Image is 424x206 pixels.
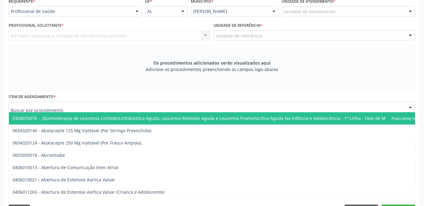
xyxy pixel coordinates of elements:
span: 0304070076 - .Quimioterapia de Leucemia Linfoide/Linfoblástica Aguda, Leucemia Mieloide Aguda e L... [13,115,407,121]
span: 0603050018 - Abciximabe [13,152,65,158]
span: [PERSON_NAME] [193,8,266,14]
input: Buscar por procedimento [11,104,403,116]
span: Unidade de referência [216,33,262,39]
span: 0604320140 - Abatacepte 125 Mg Injetável (Por Seringa Preenchida) [13,128,151,133]
span: 0406010013 - Abertura de Comunicação Inter-Atrial [13,164,118,170]
span: 0604320124 - Abatacepte 250 Mg Injetável (Por Frasco Ampola). [13,140,142,146]
span: Profissional de Saúde [11,8,129,14]
span: Adicione os procedimentos preenchendo os campos logo abaixo [146,66,278,73]
span: AL [147,8,175,14]
label: Unidade de referência [214,21,262,30]
label: Item de agendamento [9,92,56,102]
span: Unidade de atendimento [284,8,336,15]
span: Os procedimentos adicionados serão visualizados aqui [153,60,271,66]
span: 0406011265 - Abertura de Estenose Aortica Valvar (Criança e Adolescente) [13,189,164,195]
label: Profissional Solicitante [9,21,64,30]
span: 0406010021 - Abertura de Estenose Aortica Valvar [13,177,115,183]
